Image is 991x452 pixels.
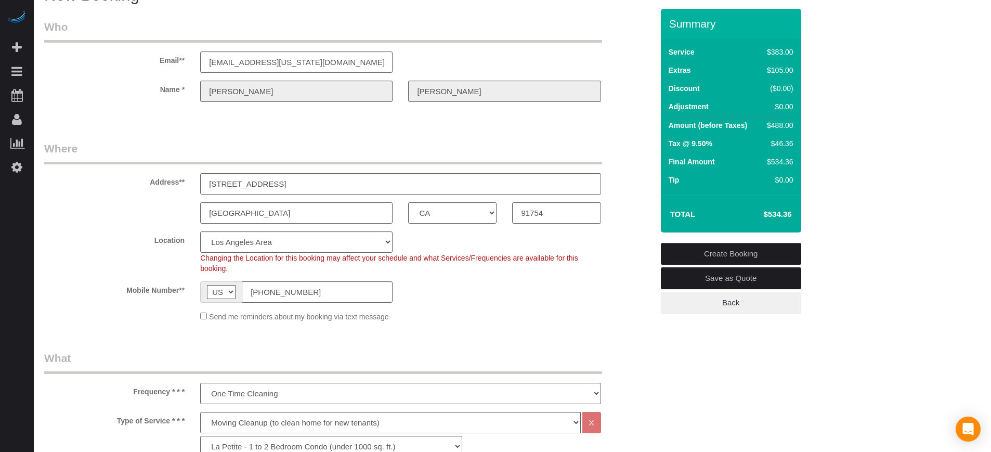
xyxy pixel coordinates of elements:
[36,383,192,397] label: Frequency * * *
[44,19,602,43] legend: Who
[669,18,796,30] h3: Summary
[669,65,691,75] label: Extras
[763,65,793,75] div: $105.00
[763,47,793,57] div: $383.00
[956,417,981,442] div: Open Intercom Messenger
[36,412,192,426] label: Type of Service * * *
[200,81,393,102] input: First Name**
[512,202,601,224] input: Zip Code**
[36,81,192,95] label: Name *
[669,157,715,167] label: Final Amount
[36,231,192,246] label: Location
[661,292,801,314] a: Back
[669,175,680,185] label: Tip
[44,351,602,374] legend: What
[669,47,695,57] label: Service
[763,83,793,94] div: ($0.00)
[242,281,393,303] input: Mobile Number**
[669,101,709,112] label: Adjustment
[36,281,192,295] label: Mobile Number**
[669,120,747,131] label: Amount (before Taxes)
[669,138,712,149] label: Tax @ 9.50%
[763,175,793,185] div: $0.00
[209,313,389,321] span: Send me reminders about my booking via text message
[661,267,801,289] a: Save as Quote
[669,83,700,94] label: Discount
[6,10,27,25] img: Automaid Logo
[661,243,801,265] a: Create Booking
[200,254,578,273] span: Changing the Location for this booking may affect your schedule and what Services/Frequencies are...
[732,210,791,219] h4: $534.36
[763,120,793,131] div: $488.00
[763,157,793,167] div: $534.36
[763,101,793,112] div: $0.00
[408,81,601,102] input: Last Name**
[670,210,696,218] strong: Total
[44,141,602,164] legend: Where
[763,138,793,149] div: $46.36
